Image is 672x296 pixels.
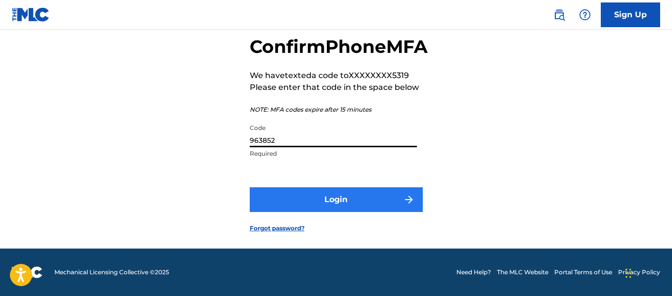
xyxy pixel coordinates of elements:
button: Login [250,187,423,212]
a: Portal Terms of Use [554,268,612,277]
img: MLC Logo [12,7,50,22]
a: Sign Up [601,2,660,27]
p: We have texted a code to XXXXXXXX5319 [250,70,428,82]
h2: Confirm Phone MFA [250,36,428,58]
a: The MLC Website [497,268,548,277]
img: f7272a7cc735f4ea7f67.svg [403,194,415,206]
p: Please enter that code in the space below [250,82,428,93]
img: search [553,9,565,21]
div: Drag [626,258,631,288]
img: help [579,9,591,21]
a: Forgot password? [250,224,305,233]
p: NOTE: MFA codes expire after 15 minutes [250,105,428,114]
a: Need Help? [456,268,491,277]
span: Mechanical Licensing Collective © 2025 [54,268,169,277]
iframe: Chat Widget [623,249,672,296]
img: logo [12,266,43,278]
a: Public Search [549,5,569,25]
p: Required [250,149,417,158]
div: Help [575,5,595,25]
a: Privacy Policy [618,268,660,277]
